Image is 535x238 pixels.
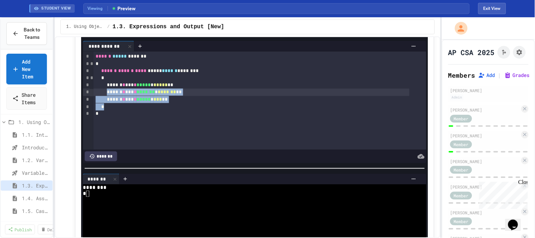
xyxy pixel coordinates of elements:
a: Share Items [6,87,47,110]
span: Member [454,115,469,122]
span: 1.3. Expressions and Output [New] [113,23,224,31]
span: Member [454,141,469,148]
div: [PERSON_NAME] [450,132,520,139]
span: Introduction to Algorithms, Programming, and Compilers [22,144,50,151]
div: [PERSON_NAME] [450,158,520,165]
button: Click to see fork details [498,46,510,59]
a: Delete [38,225,65,234]
button: Grades [504,72,530,79]
a: Publish [5,225,35,234]
span: 1. Using Objects and Methods [18,118,50,126]
div: Admin [450,94,464,100]
div: My Account [448,20,469,36]
span: Variables and Data Types - Quiz [22,169,50,177]
button: Assignment Settings [513,46,526,59]
span: Member [454,192,469,199]
h1: AP CSA 2025 [448,47,495,57]
span: | [498,71,501,79]
button: Exit student view [478,3,506,14]
span: 1.2. Variables and Data Types [22,156,50,164]
div: [PERSON_NAME] [450,209,520,216]
iframe: chat widget [505,210,528,231]
div: [PERSON_NAME] [450,107,520,113]
span: Preview [111,5,136,12]
span: Member [454,218,469,225]
span: 1.3. Expressions and Output [New] [22,182,50,189]
button: Add [478,72,495,79]
span: 1.4. Assignment and Input [22,195,50,202]
button: Back to Teams [6,22,47,45]
div: [PERSON_NAME] [450,184,520,190]
span: 1.1. Introduction to Algorithms, Programming, and Compilers [22,131,50,138]
h2: Members [448,70,475,80]
div: Chat with us now!Close [3,3,49,45]
div: [PERSON_NAME] [450,87,527,94]
span: Member [454,167,469,173]
span: 1.5. Casting and Ranges of Values [22,207,50,215]
a: Add New Item [6,54,47,84]
span: / [107,24,110,30]
span: Viewing [88,5,108,12]
span: Back to Teams [23,26,41,41]
span: STUDENT VIEW [42,6,71,12]
span: 1. Using Objects and Methods [66,24,104,30]
iframe: chat widget [476,179,528,209]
